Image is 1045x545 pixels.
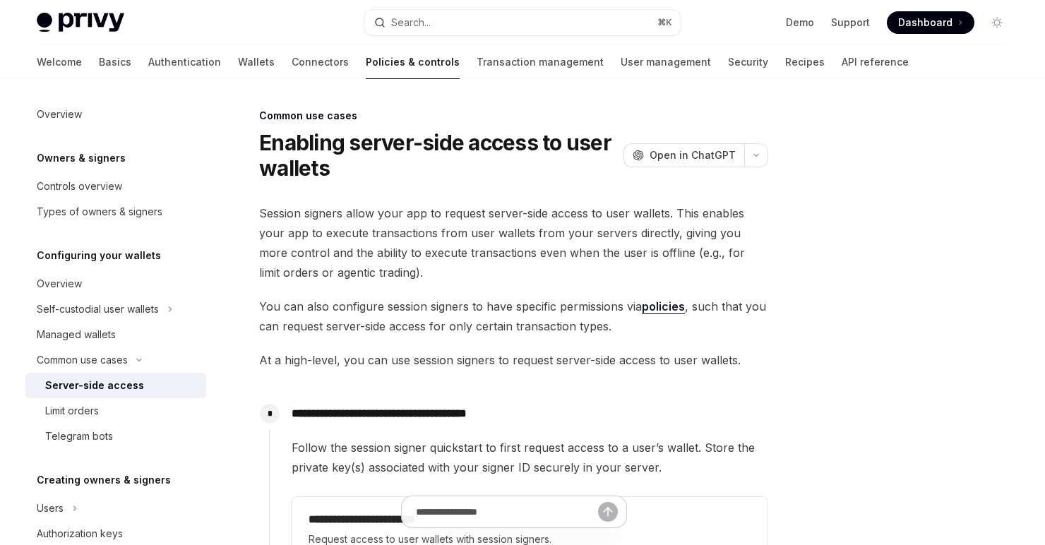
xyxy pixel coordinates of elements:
div: Users [37,500,64,517]
a: API reference [842,45,909,79]
a: Types of owners & signers [25,199,206,224]
a: Basics [99,45,131,79]
a: Welcome [37,45,82,79]
img: light logo [37,13,124,32]
a: Limit orders [25,398,206,424]
span: ⌘ K [657,17,672,28]
span: You can also configure session signers to have specific permissions via , such that you can reque... [259,297,768,336]
span: Follow the session signer quickstart to first request access to a user’s wallet. Store the privat... [292,438,768,477]
h5: Creating owners & signers [37,472,171,489]
div: Overview [37,106,82,123]
a: Authentication [148,45,221,79]
div: Types of owners & signers [37,203,162,220]
a: Dashboard [887,11,974,34]
div: Limit orders [45,402,99,419]
a: Controls overview [25,174,206,199]
div: Controls overview [37,178,122,195]
a: Overview [25,271,206,297]
div: Overview [37,275,82,292]
button: Toggle dark mode [986,11,1008,34]
a: Wallets [238,45,275,79]
a: Transaction management [477,45,604,79]
div: Managed wallets [37,326,116,343]
span: Session signers allow your app to request server-side access to user wallets. This enables your a... [259,203,768,282]
button: Open search [364,10,681,35]
div: Common use cases [37,352,128,369]
a: Support [831,16,870,30]
h1: Enabling server-side access to user wallets [259,130,618,181]
button: Open in ChatGPT [623,143,744,167]
div: Telegram bots [45,428,113,445]
h5: Owners & signers [37,150,126,167]
a: Telegram bots [25,424,206,449]
a: Recipes [785,45,825,79]
a: policies [642,299,685,314]
div: Self-custodial user wallets [37,301,159,318]
h5: Configuring your wallets [37,247,161,264]
a: Demo [786,16,814,30]
span: Dashboard [898,16,953,30]
button: Toggle Self-custodial user wallets section [25,297,206,322]
button: Toggle Common use cases section [25,347,206,373]
a: Connectors [292,45,349,79]
span: Open in ChatGPT [650,148,736,162]
a: Managed wallets [25,322,206,347]
input: Ask a question... [416,496,598,527]
a: Policies & controls [366,45,460,79]
button: Toggle Users section [25,496,206,521]
a: User management [621,45,711,79]
div: Common use cases [259,109,768,123]
a: Security [728,45,768,79]
a: Server-side access [25,373,206,398]
a: Overview [25,102,206,127]
div: Search... [391,14,431,31]
button: Send message [598,502,618,522]
div: Server-side access [45,377,144,394]
span: At a high-level, you can use session signers to request server-side access to user wallets. [259,350,768,370]
div: Authorization keys [37,525,123,542]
